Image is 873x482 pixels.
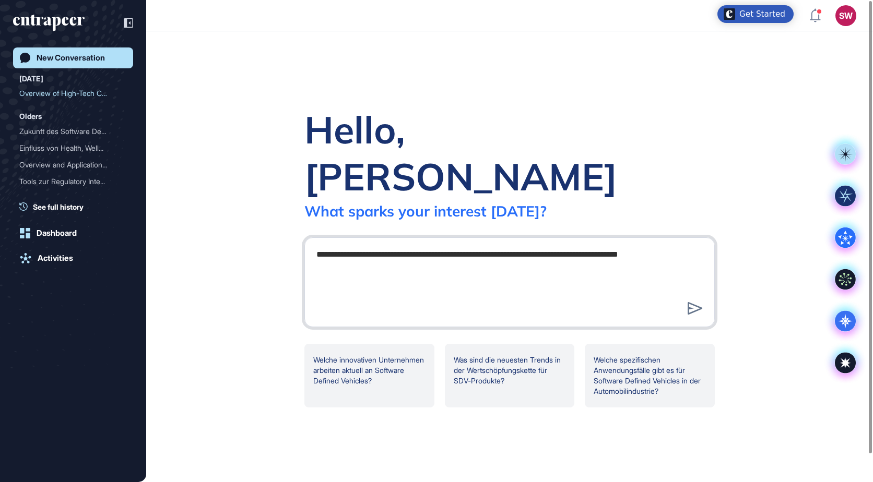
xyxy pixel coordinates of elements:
div: Dashboard [37,228,77,238]
a: See full history [19,201,133,212]
div: [DATE] [19,73,43,85]
div: Open Get Started checklist [717,5,794,23]
div: Overview and Applications of Sparklink Technology in the Automotive Industry and Potential Collab... [19,156,127,173]
div: Was sind die neuesten Trends in der Wertschöpfungskette für SDV-Produkte? [445,344,575,407]
div: Get Started [739,9,785,19]
a: New Conversation [13,47,133,68]
div: Zukunft des Software Defined Vehicle: Wertschöpfung, Anwendungsbereiche und Schlüsselrollen [19,123,127,140]
div: Tools zur Regulatory Intelligence: Funktionen und Open Source-Status [19,173,127,190]
div: Olders [19,110,42,123]
div: entrapeer-logo [13,15,85,31]
div: Welche spezifischen Anwendungsfälle gibt es für Software Defined Vehicles in der Automobilindustrie? [585,344,715,407]
button: SW [835,5,856,26]
div: Einfluss von Health, Well... [19,140,119,156]
a: Dashboard [13,223,133,244]
span: See full history [33,201,84,212]
div: Overview and Applications... [19,156,119,173]
div: Tools zur Regulatory Inte... [19,173,119,190]
div: What sparks your interest [DATE]? [304,202,547,220]
div: Welche innovativen Unternehmen arbeiten aktuell an Software Defined Vehicles? [304,344,434,407]
div: Overview of High-Tech Companies and Start-Ups in Lower Saxony, Germany, with a Focus on Automotiv... [19,85,127,102]
div: Zukunft des Software Defi... [19,123,119,140]
div: Activities [38,254,73,263]
div: Einfluss von Health, Well-Being und Self-Optimization im Kontext der Automobilindustrie und Socia... [19,140,127,156]
div: New Conversation [37,53,105,63]
div: Hello, [PERSON_NAME] [304,106,715,200]
div: Overview of High-Tech Com... [19,85,119,102]
img: launcher-image-alternative-text [724,8,735,20]
a: Activities [13,248,133,269]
